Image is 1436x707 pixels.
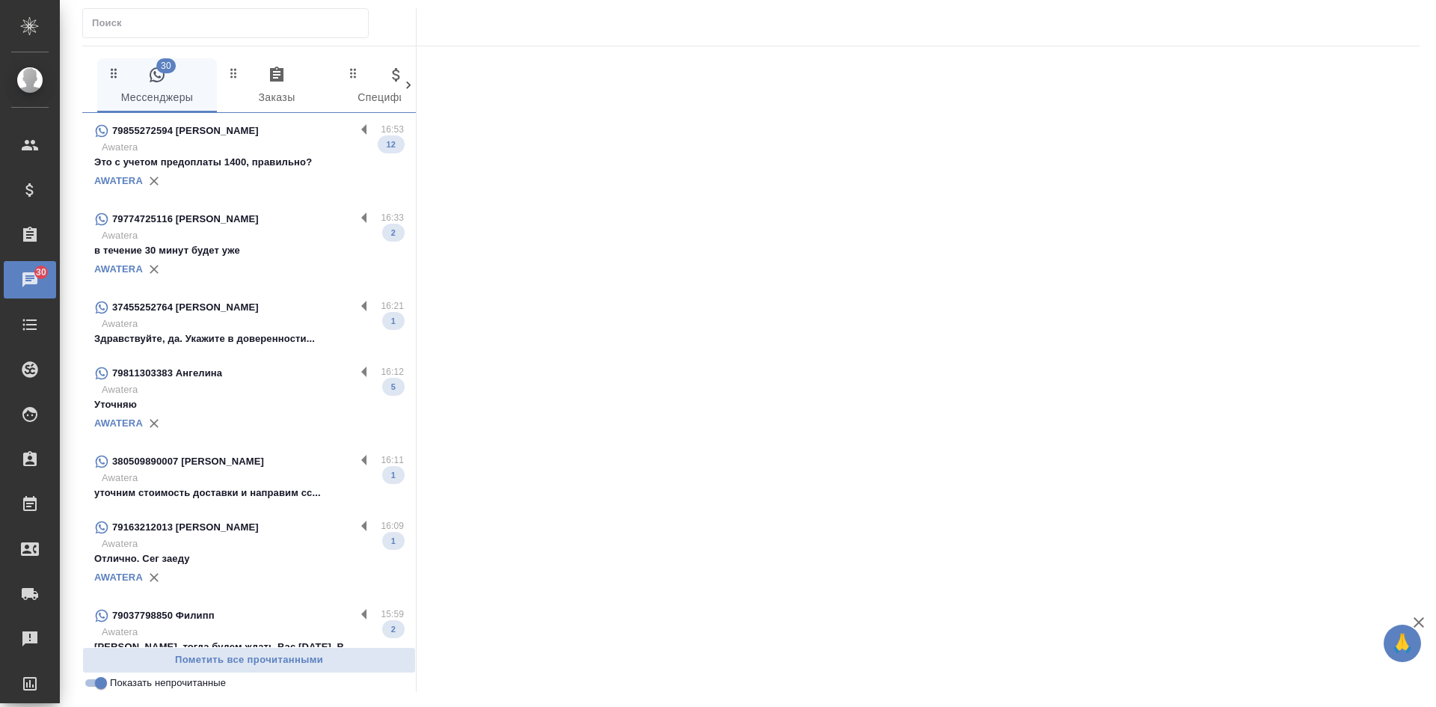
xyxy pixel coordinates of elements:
[90,652,408,669] span: Пометить все прочитанными
[92,13,368,34] input: Поиск
[346,66,447,107] span: Спецификации
[82,113,416,201] div: 79855272594 [PERSON_NAME]16:53AwateraЭто с учетом предоплаты 1400, правильно?12AWATERA
[382,313,405,328] span: 1
[156,58,176,73] span: 30
[82,444,416,509] div: 380509890007 [PERSON_NAME]16:11Awateraуточним стоимость доставки и направим сс...1
[112,123,259,138] p: 79855272594 [PERSON_NAME]
[382,533,405,548] span: 1
[94,572,143,583] a: AWATERA
[102,382,404,397] p: Awatera
[82,355,416,444] div: 79811303383 Ангелина16:12AwateraУточняю5AWATERA
[102,625,404,640] p: Awatera
[378,137,405,152] span: 12
[94,155,404,170] p: Это с учетом предоплаты 1400, правильно?
[102,316,404,331] p: Awatera
[4,261,56,299] a: 30
[94,417,143,429] a: AWATERA
[102,228,404,243] p: Awatera
[94,331,404,346] p: Здравствуйте, да. Укажите в доверенности...
[143,566,165,589] button: Удалить привязку
[112,520,259,535] p: 79163212013 [PERSON_NAME]
[82,201,416,290] div: 79774725116 [PERSON_NAME]16:33Awateraв течение 30 минут будет уже2AWATERA
[381,122,404,137] p: 16:53
[381,518,404,533] p: 16:09
[94,551,404,566] p: Отлично. Сег заеду
[382,622,405,637] span: 2
[82,598,416,686] div: 79037798850 Филипп15:59Awatera[PERSON_NAME], тогда будем ждать Вас [DATE]. В ...2AWATERA
[94,640,404,655] p: [PERSON_NAME], тогда будем ждать Вас [DATE]. В ...
[110,676,226,691] span: Показать непрочитанные
[112,366,222,381] p: 79811303383 Ангелина
[112,300,259,315] p: 37455252764 [PERSON_NAME]
[112,454,264,469] p: 380509890007 [PERSON_NAME]
[1384,625,1421,662] button: 🙏
[112,212,259,227] p: 79774725116 [PERSON_NAME]
[381,210,404,225] p: 16:33
[381,607,404,622] p: 15:59
[107,66,121,80] svg: Зажми и перетащи, чтобы поменять порядок вкладок
[381,299,404,313] p: 16:21
[382,225,405,240] span: 2
[82,290,416,355] div: 37455252764 [PERSON_NAME]16:21AwateraЗдравствуйте, да. Укажите в доверенности...1
[381,364,404,379] p: 16:12
[94,486,404,501] p: уточним стоимость доставки и направим сс...
[102,536,404,551] p: Awatera
[106,66,208,107] span: Мессенджеры
[82,647,416,673] button: Пометить все прочитанными
[112,608,215,623] p: 79037798850 Филипп
[102,471,404,486] p: Awatera
[381,453,404,468] p: 16:11
[1390,628,1415,659] span: 🙏
[382,468,405,483] span: 1
[143,412,165,435] button: Удалить привязку
[143,258,165,281] button: Удалить привязку
[226,66,328,107] span: Заказы
[382,379,405,394] span: 5
[102,140,404,155] p: Awatera
[27,265,55,280] span: 30
[94,397,404,412] p: Уточняю
[82,509,416,598] div: 79163212013 [PERSON_NAME]16:09AwateraОтлично. Сег заеду1AWATERA
[94,175,143,186] a: AWATERA
[94,263,143,275] a: AWATERA
[94,243,404,258] p: в течение 30 минут будет уже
